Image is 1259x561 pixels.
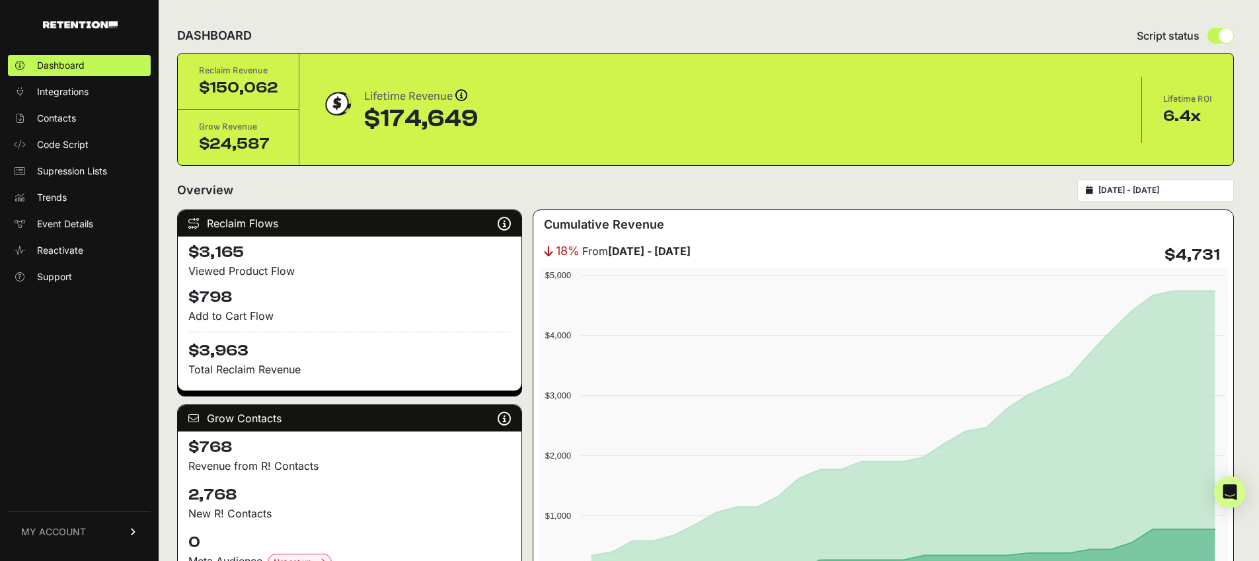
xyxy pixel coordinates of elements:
div: $174,649 [364,106,478,132]
h4: 2,768 [188,484,511,505]
a: Reactivate [8,240,151,261]
div: $24,587 [199,133,278,155]
div: Grow Contacts [178,405,521,431]
span: From [582,243,691,259]
img: dollar-coin-05c43ed7efb7bc0c12610022525b4bbbb207c7efeef5aecc26f025e68dcafac9.png [321,87,354,120]
span: MY ACCOUNT [21,525,86,539]
a: Contacts [8,108,151,129]
div: $150,062 [199,77,278,98]
span: Integrations [37,85,89,98]
a: Code Script [8,134,151,155]
a: Support [8,266,151,287]
strong: [DATE] - [DATE] [608,244,691,258]
h4: 0 [188,532,511,553]
div: Lifetime ROI [1163,93,1212,106]
div: 6.4x [1163,106,1212,127]
text: $1,000 [545,511,571,521]
p: Total Reclaim Revenue [188,361,511,377]
text: $3,000 [545,391,571,400]
img: Retention.com [43,21,118,28]
span: Support [37,270,72,283]
div: Reclaim Flows [178,210,521,237]
a: Supression Lists [8,161,151,182]
a: Trends [8,187,151,208]
a: Integrations [8,81,151,102]
div: Lifetime Revenue [364,87,478,106]
span: Contacts [37,112,76,125]
text: $2,000 [545,451,571,461]
span: Dashboard [37,59,85,72]
div: Open Intercom Messenger [1214,476,1246,508]
span: Supression Lists [37,165,107,178]
span: Trends [37,191,67,204]
h4: $768 [188,437,511,458]
p: New R! Contacts [188,505,511,521]
h2: DASHBOARD [177,26,252,45]
div: Add to Cart Flow [188,308,511,324]
div: Viewed Product Flow [188,263,511,279]
h4: $798 [188,287,511,308]
span: Code Script [37,138,89,151]
p: Revenue from R! Contacts [188,458,511,474]
h4: $3,165 [188,242,511,263]
h3: Cumulative Revenue [544,215,664,234]
div: Reclaim Revenue [199,64,278,77]
h2: Overview [177,181,233,200]
h4: $4,731 [1164,244,1220,266]
text: $5,000 [545,270,571,280]
h4: $3,963 [188,332,511,361]
a: Event Details [8,213,151,235]
a: Dashboard [8,55,151,76]
span: Reactivate [37,244,83,257]
span: Event Details [37,217,93,231]
div: Grow Revenue [199,120,278,133]
a: MY ACCOUNT [8,511,151,552]
span: Script status [1137,28,1200,44]
text: $4,000 [545,330,571,340]
span: 18% [556,242,580,260]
